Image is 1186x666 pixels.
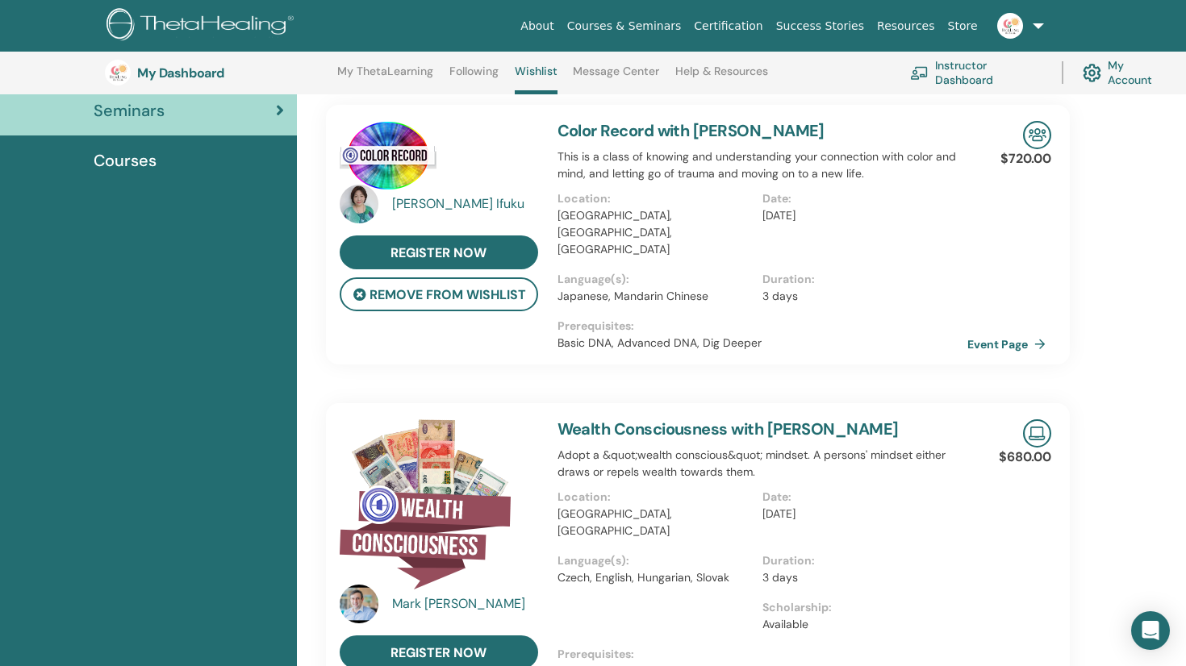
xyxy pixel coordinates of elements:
span: register now [390,644,487,661]
p: Date : [762,489,958,506]
a: Wishlist [515,65,558,94]
a: register now [340,235,538,269]
span: register now [390,244,487,261]
a: My ThetaLearning [337,65,433,90]
p: Duration : [762,271,958,288]
a: My Account [1083,55,1168,90]
p: [DATE] [762,506,958,522]
p: Adopt a &quot;wealth conscious&quot; mindset. A persons' mindset either draws or repels wealth to... [558,447,968,481]
p: Scholarship : [762,599,958,616]
img: default.jpg [997,13,1023,39]
a: Success Stories [770,11,871,41]
img: cog.svg [1083,60,1101,86]
span: Seminars [94,98,165,123]
p: Date : [762,190,958,207]
a: Following [449,65,499,90]
a: Color Record with [PERSON_NAME] [558,120,825,141]
a: About [514,11,560,41]
p: Language(s) : [558,271,753,288]
img: default.jpg [340,185,378,223]
img: In-Person Seminar [1023,121,1051,149]
img: chalkboard-teacher.svg [910,66,929,80]
p: Duration : [762,552,958,569]
p: Prerequisites : [558,646,968,663]
a: Resources [871,11,942,41]
img: Color Record [340,121,436,189]
p: 3 days [762,288,958,305]
a: Instructor Dashboard [910,55,1042,90]
span: Courses [94,148,157,173]
p: $720.00 [1000,149,1051,169]
p: Basic DNA, Advanced DNA, Dig Deeper [558,335,968,352]
a: [PERSON_NAME] Ifuku [392,194,541,214]
h3: My Dashboard [137,65,299,81]
p: Prerequisites : [558,318,968,335]
img: logo.png [106,8,299,44]
a: Message Center [573,65,659,90]
p: Czech, English, Hungarian, Slovak [558,569,753,586]
a: Store [942,11,984,41]
p: 3 days [762,569,958,586]
p: Location : [558,190,753,207]
button: remove from wishlist [340,277,538,311]
p: [DATE] [762,207,958,224]
p: Available [762,616,958,633]
a: Mark [PERSON_NAME] [392,594,541,614]
img: Wealth Consciousness [340,419,511,589]
img: default.jpg [340,585,378,623]
a: Event Page [967,332,1052,356]
p: [GEOGRAPHIC_DATA], [GEOGRAPHIC_DATA] [558,506,753,539]
img: default.jpg [105,60,131,85]
p: This is a class of knowing and understanding your connection with color and mind, and letting go ... [558,148,968,182]
p: Location : [558,489,753,506]
p: Language(s) : [558,552,753,569]
img: Live Online Seminar [1023,419,1051,447]
p: [GEOGRAPHIC_DATA], [GEOGRAPHIC_DATA], [GEOGRAPHIC_DATA] [558,207,753,258]
a: Help & Resources [675,65,768,90]
p: Japanese, Mandarin Chinese [558,288,753,305]
a: Wealth Consciousness with [PERSON_NAME] [558,418,899,439]
p: $680.00 [999,447,1051,467]
a: Courses & Seminars [561,11,688,41]
a: Certification [687,11,769,41]
div: Open Intercom Messenger [1131,611,1170,650]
